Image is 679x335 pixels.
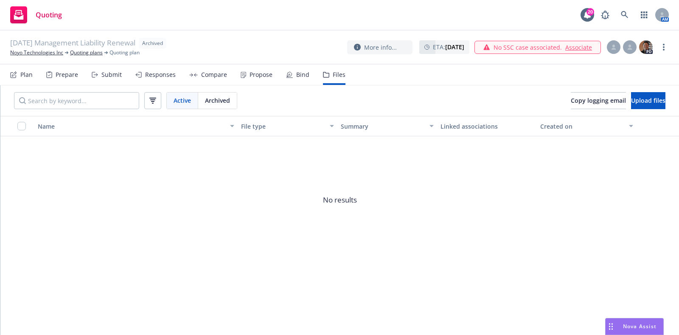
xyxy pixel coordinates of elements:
[238,116,337,136] button: File type
[445,43,464,51] strong: [DATE]
[571,92,626,109] button: Copy logging email
[616,6,633,23] a: Search
[14,92,139,109] input: Search by keyword...
[565,43,592,52] a: Associate
[10,38,135,49] span: [DATE] Management Liability Renewal
[7,3,65,27] a: Quoting
[571,96,626,104] span: Copy logging email
[631,92,665,109] button: Upload files
[437,116,537,136] button: Linked associations
[250,71,272,78] div: Propose
[70,49,103,56] a: Quoting plans
[597,6,614,23] a: Report a Bug
[364,43,397,52] span: More info...
[205,96,230,105] span: Archived
[145,71,176,78] div: Responses
[296,71,309,78] div: Bind
[36,11,62,18] span: Quoting
[333,71,345,78] div: Files
[201,71,227,78] div: Compare
[631,96,665,104] span: Upload files
[540,122,624,131] div: Created on
[174,96,191,105] span: Active
[341,122,424,131] div: Summary
[494,43,562,52] span: No SSC case associated.
[17,122,26,130] input: Select all
[101,71,122,78] div: Submit
[659,42,669,52] a: more
[433,42,464,51] span: ETA :
[636,6,653,23] a: Switch app
[56,71,78,78] div: Prepare
[0,136,679,264] span: No results
[537,116,637,136] button: Created on
[241,122,325,131] div: File type
[441,122,533,131] div: Linked associations
[34,116,238,136] button: Name
[20,71,33,78] div: Plan
[605,318,664,335] button: Nova Assist
[38,122,225,131] div: Name
[623,323,657,330] span: Nova Assist
[606,318,616,335] div: Drag to move
[337,116,437,136] button: Summary
[639,40,653,54] img: photo
[109,49,140,56] span: Quoting plan
[347,40,412,54] button: More info...
[586,8,594,16] div: 20
[10,49,63,56] a: Noyo Technologies Inc
[142,39,163,47] span: Archived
